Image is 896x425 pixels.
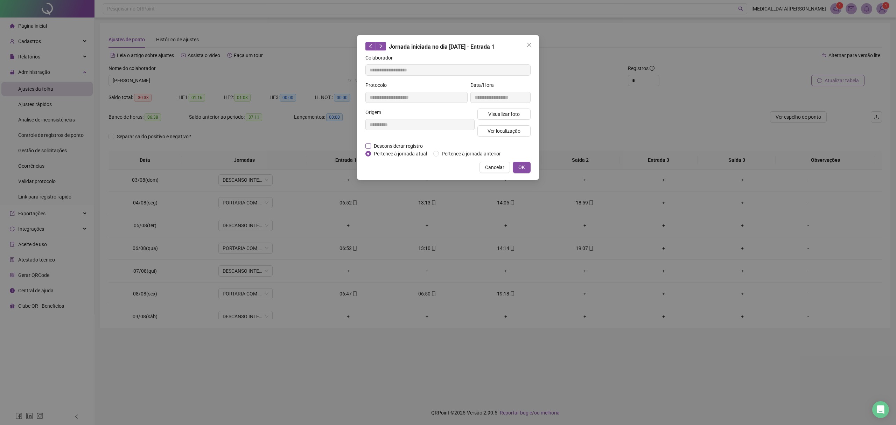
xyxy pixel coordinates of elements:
span: Desconsiderar registro [371,142,426,150]
span: Cancelar [485,163,504,171]
label: Colaborador [365,54,397,62]
span: Visualizar foto [488,110,520,118]
label: Origem [365,109,386,116]
span: Pertence à jornada anterior [439,150,504,158]
span: left [368,44,373,49]
span: close [526,42,532,48]
button: left [365,42,376,50]
span: Ver localização [488,127,520,135]
span: Pertence à jornada atual [371,150,430,158]
button: Visualizar foto [477,109,531,120]
button: Close [524,39,535,50]
button: Ver localização [477,125,531,137]
button: right [376,42,386,50]
span: right [378,44,383,49]
button: OK [513,162,531,173]
div: Open Intercom Messenger [872,401,889,418]
span: OK [518,163,525,171]
label: Data/Hora [470,81,498,89]
div: Jornada iniciada no dia [DATE] - Entrada 1 [365,42,531,51]
label: Protocolo [365,81,391,89]
button: Cancelar [479,162,510,173]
